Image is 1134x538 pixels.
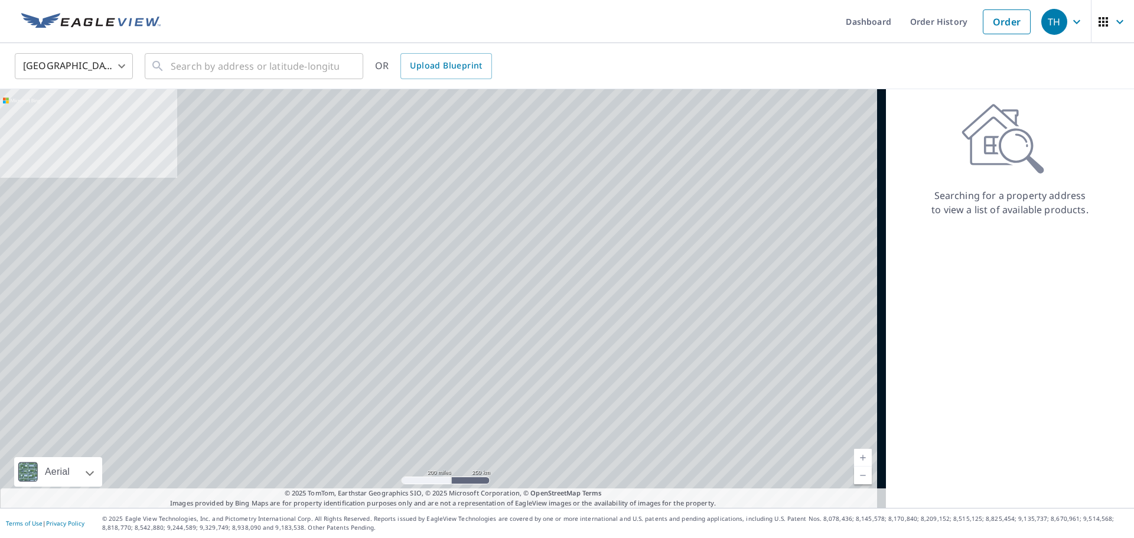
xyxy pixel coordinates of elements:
[854,449,872,467] a: Current Level 5, Zoom In
[6,520,84,527] p: |
[102,514,1128,532] p: © 2025 Eagle View Technologies, Inc. and Pictometry International Corp. All Rights Reserved. Repo...
[931,188,1089,217] p: Searching for a property address to view a list of available products.
[854,467,872,484] a: Current Level 5, Zoom Out
[46,519,84,527] a: Privacy Policy
[582,488,602,497] a: Terms
[410,58,482,73] span: Upload Blueprint
[15,50,133,83] div: [GEOGRAPHIC_DATA]
[1041,9,1067,35] div: TH
[14,457,102,487] div: Aerial
[41,457,73,487] div: Aerial
[375,53,492,79] div: OR
[171,50,339,83] input: Search by address or latitude-longitude
[285,488,602,498] span: © 2025 TomTom, Earthstar Geographics SIO, © 2025 Microsoft Corporation, ©
[530,488,580,497] a: OpenStreetMap
[400,53,491,79] a: Upload Blueprint
[6,519,43,527] a: Terms of Use
[983,9,1031,34] a: Order
[21,13,161,31] img: EV Logo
